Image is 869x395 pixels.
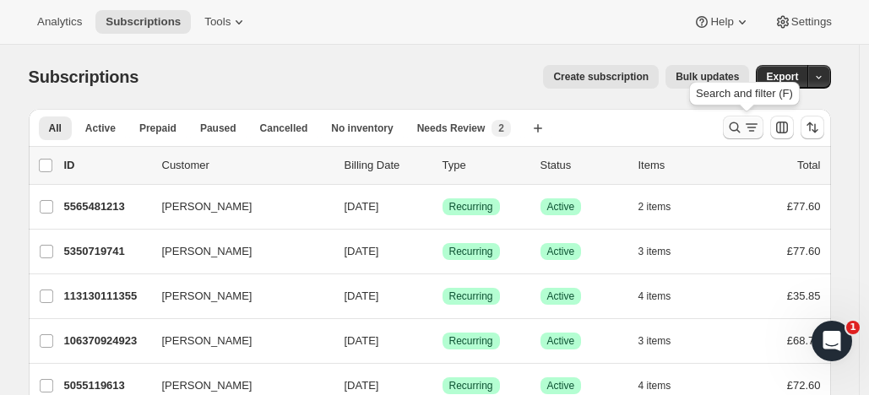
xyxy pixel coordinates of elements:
p: Customer [162,157,331,174]
div: Type [443,157,527,174]
button: [PERSON_NAME] [152,238,321,265]
p: Billing Date [345,157,429,174]
span: Needs Review [417,122,486,135]
span: [PERSON_NAME] [162,288,253,305]
iframe: Intercom live chat [812,321,852,361]
span: [DATE] [345,245,379,257]
span: Prepaid [139,122,177,135]
span: £77.60 [787,200,821,213]
div: IDCustomerBilling DateTypeStatusItemsTotal [64,157,821,174]
span: Recurring [449,200,493,214]
span: 4 items [638,289,671,303]
div: Items [638,157,723,174]
span: Active [547,245,575,258]
span: [PERSON_NAME] [162,243,253,260]
span: Cancelled [260,122,308,135]
span: £68.75 [787,334,821,347]
button: 2 items [638,195,690,219]
span: Recurring [449,334,493,348]
span: 4 items [638,379,671,392]
div: 5350719741[PERSON_NAME][DATE]SuccessRecurringSuccessActive3 items£77.60 [64,240,821,263]
span: 1 [846,321,860,334]
div: 113130111355[PERSON_NAME][DATE]SuccessRecurringSuccessActive4 items£35.85 [64,284,821,308]
span: [PERSON_NAME] [162,333,253,349]
span: £77.60 [787,245,821,257]
button: Subscriptions [95,10,191,34]
span: All [49,122,62,135]
p: 5565481213 [64,198,149,215]
button: Tools [194,10,258,34]
span: Active [85,122,116,135]
div: 106370924923[PERSON_NAME][DATE]SuccessRecurringSuccessActive3 items£68.75 [64,329,821,353]
button: Analytics [27,10,92,34]
span: Active [547,200,575,214]
span: Recurring [449,379,493,392]
span: Recurring [449,289,493,303]
span: 2 items [638,200,671,214]
span: Tools [204,15,231,29]
button: Sort the results [801,116,824,139]
p: 106370924923 [64,333,149,349]
span: [PERSON_NAME] [162,198,253,215]
span: £35.85 [787,289,821,302]
button: Customize table column order and visibility [770,116,794,139]
p: ID [64,157,149,174]
span: No inventory [331,122,393,135]
span: Analytics [37,15,82,29]
span: Bulk updates [676,70,739,84]
span: Subscriptions [29,68,139,86]
div: 5565481213[PERSON_NAME][DATE]SuccessRecurringSuccessActive2 items£77.60 [64,195,821,219]
button: 3 items [638,240,690,263]
button: Create new view [524,116,551,140]
button: Search and filter results [723,116,763,139]
p: Total [797,157,820,174]
p: 5055119613 [64,377,149,394]
span: 3 items [638,245,671,258]
span: [DATE] [345,379,379,392]
button: Export [756,65,808,89]
span: 3 items [638,334,671,348]
span: [DATE] [345,289,379,302]
span: Active [547,289,575,303]
span: Settings [791,15,832,29]
button: Help [683,10,760,34]
span: Paused [200,122,236,135]
p: 5350719741 [64,243,149,260]
p: 113130111355 [64,288,149,305]
button: Settings [764,10,842,34]
span: Recurring [449,245,493,258]
button: 3 items [638,329,690,353]
button: [PERSON_NAME] [152,327,321,354]
span: Active [547,379,575,392]
span: Subscriptions [106,15,181,29]
span: [DATE] [345,334,379,347]
span: Help [710,15,733,29]
span: Export [766,70,798,84]
span: [DATE] [345,200,379,213]
p: Status [540,157,625,174]
button: Create subscription [543,65,659,89]
span: [PERSON_NAME] [162,377,253,394]
span: Create subscription [553,70,649,84]
button: Bulk updates [665,65,749,89]
span: 2 [498,122,504,135]
button: [PERSON_NAME] [152,283,321,310]
span: £72.60 [787,379,821,392]
button: [PERSON_NAME] [152,193,321,220]
span: Active [547,334,575,348]
button: 4 items [638,284,690,308]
